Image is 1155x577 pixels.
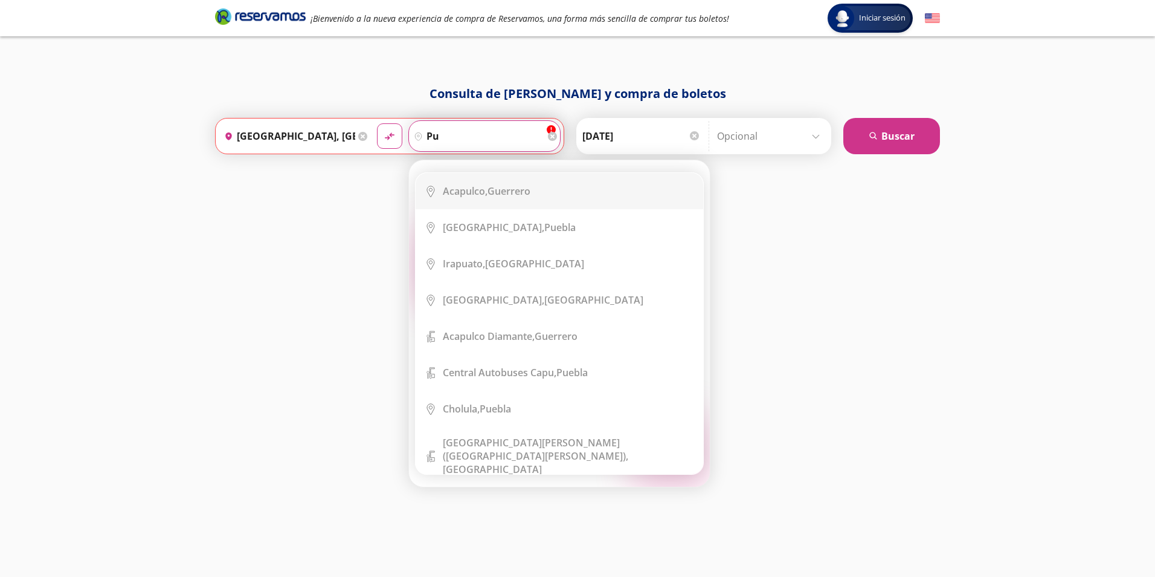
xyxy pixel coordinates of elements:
em: ¡Bienvenido a la nueva experiencia de compra de Reservamos, una forma más sencilla de comprar tus... [310,13,729,24]
b: Irapuato, [443,257,485,270]
b: [GEOGRAPHIC_DATA][PERSON_NAME] ([GEOGRAPHIC_DATA][PERSON_NAME]), [443,436,628,463]
div: [GEOGRAPHIC_DATA] [443,293,643,307]
button: Buscar [843,118,940,154]
i: Brand Logo [215,7,306,25]
div: Puebla [443,366,588,379]
b: Cholula, [443,402,480,416]
div: Puebla [443,221,576,234]
input: Buscar Destino [409,121,545,151]
b: Acapulco, [443,184,487,198]
div: Puebla [443,402,511,416]
input: Opcional [717,121,825,151]
div: Guerrero [443,184,530,198]
b: [GEOGRAPHIC_DATA], [443,293,544,307]
a: Brand Logo [215,7,306,29]
b: Central Autobuses Capu, [443,366,556,379]
div: Guerrero [443,330,577,343]
input: Elegir Fecha [582,121,701,151]
input: Buscar Origen [219,121,355,151]
span: Iniciar sesión [854,12,910,24]
button: English [925,11,940,26]
div: [GEOGRAPHIC_DATA] [443,436,694,476]
h1: Consulta de [PERSON_NAME] y compra de boletos [215,85,940,103]
b: Acapulco Diamante, [443,330,535,343]
div: [GEOGRAPHIC_DATA] [443,257,584,270]
b: [GEOGRAPHIC_DATA], [443,221,544,234]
